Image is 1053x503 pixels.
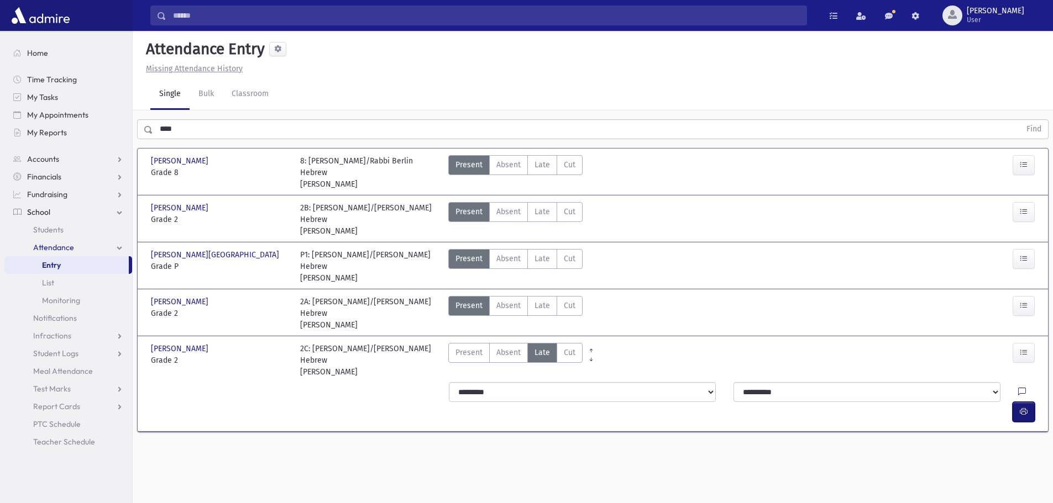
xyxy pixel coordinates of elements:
[33,366,93,376] span: Meal Attendance
[33,437,95,447] span: Teacher Schedule
[4,106,132,124] a: My Appointments
[27,128,67,137] span: My Reports
[4,124,132,141] a: My Reports
[4,292,132,309] a: Monitoring
[448,343,583,378] div: AttTypes
[300,296,438,331] div: 2A: [PERSON_NAME]/[PERSON_NAME] Hebrew [PERSON_NAME]
[455,159,483,171] span: Present
[564,347,575,358] span: Cut
[4,362,132,380] a: Meal Attendance
[496,253,521,264] span: Absent
[4,150,132,168] a: Accounts
[448,202,583,237] div: AttTypes
[535,253,550,264] span: Late
[151,308,289,319] span: Grade 2
[535,300,550,311] span: Late
[33,331,71,341] span: Infractions
[300,343,438,378] div: 2C: [PERSON_NAME]/[PERSON_NAME] Hebrew [PERSON_NAME]
[455,206,483,218] span: Present
[4,256,129,274] a: Entry
[33,419,81,429] span: PTC Schedule
[4,327,132,345] a: Infractions
[4,221,132,239] a: Students
[967,7,1024,15] span: [PERSON_NAME]
[151,261,289,272] span: Grade P
[151,296,211,308] span: [PERSON_NAME]
[9,4,72,27] img: AdmirePro
[27,189,67,199] span: Fundraising
[535,159,550,171] span: Late
[4,309,132,327] a: Notifications
[146,64,243,73] u: Missing Attendance History
[4,239,132,256] a: Attendance
[4,274,132,292] a: List
[564,300,575,311] span: Cut
[166,6,806,25] input: Search
[564,159,575,171] span: Cut
[33,313,77,323] span: Notifications
[496,206,521,218] span: Absent
[42,295,80,305] span: Monitoring
[27,154,59,164] span: Accounts
[33,242,74,252] span: Attendance
[448,249,583,284] div: AttTypes
[33,384,71,394] span: Test Marks
[448,296,583,331] div: AttTypes
[27,92,58,102] span: My Tasks
[151,354,289,366] span: Grade 2
[42,260,61,270] span: Entry
[535,347,550,358] span: Late
[564,206,575,218] span: Cut
[300,249,438,284] div: P1: [PERSON_NAME]/[PERSON_NAME] Hebrew [PERSON_NAME]
[455,347,483,358] span: Present
[151,202,211,214] span: [PERSON_NAME]
[300,155,438,190] div: 8: [PERSON_NAME]/Rabbi Berlin Hebrew [PERSON_NAME]
[300,202,438,237] div: 2B: [PERSON_NAME]/[PERSON_NAME] Hebrew [PERSON_NAME]
[33,401,80,411] span: Report Cards
[27,48,48,58] span: Home
[223,79,277,110] a: Classroom
[967,15,1024,24] span: User
[27,75,77,84] span: Time Tracking
[496,300,521,311] span: Absent
[27,172,61,182] span: Financials
[4,345,132,362] a: Student Logs
[564,253,575,264] span: Cut
[151,155,211,167] span: [PERSON_NAME]
[4,186,132,203] a: Fundraising
[33,348,78,358] span: Student Logs
[151,343,211,354] span: [PERSON_NAME]
[4,380,132,398] a: Test Marks
[27,207,50,217] span: School
[142,40,265,59] h5: Attendance Entry
[4,71,132,88] a: Time Tracking
[151,214,289,225] span: Grade 2
[151,167,289,178] span: Grade 8
[42,278,54,288] span: List
[142,64,243,73] a: Missing Attendance History
[151,249,281,261] span: [PERSON_NAME][GEOGRAPHIC_DATA]
[4,203,132,221] a: School
[455,253,483,264] span: Present
[4,415,132,433] a: PTC Schedule
[4,168,132,186] a: Financials
[448,155,583,190] div: AttTypes
[150,79,190,110] a: Single
[4,44,132,62] a: Home
[496,347,521,358] span: Absent
[455,300,483,311] span: Present
[1020,120,1048,139] button: Find
[4,433,132,451] a: Teacher Schedule
[27,110,88,120] span: My Appointments
[190,79,223,110] a: Bulk
[535,206,550,218] span: Late
[4,398,132,415] a: Report Cards
[33,225,64,235] span: Students
[496,159,521,171] span: Absent
[4,88,132,106] a: My Tasks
